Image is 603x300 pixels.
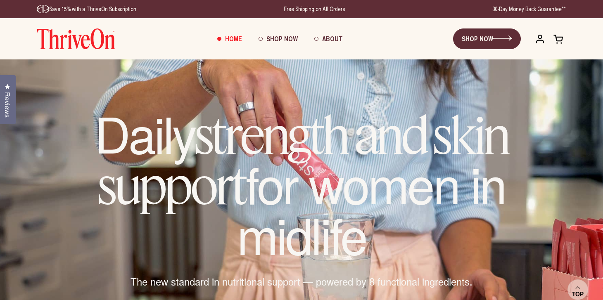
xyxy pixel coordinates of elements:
span: Shop Now [266,34,298,43]
span: Reviews [2,92,13,118]
p: Save 15% with a ThriveOn Subscription [37,5,136,13]
a: About [306,28,351,50]
a: Home [209,28,250,50]
span: Top [572,291,584,298]
a: Shop Now [250,28,306,50]
span: The new standard in nutritional support — powered by 8 functional ingredients. [131,274,472,288]
h1: Daily for women in midlife [54,109,549,258]
p: 30-Day Money Back Guarantee** [492,5,566,13]
em: strength and skin support [98,104,509,217]
a: SHOP NOW [453,28,521,49]
span: Home [225,34,242,43]
p: Free Shipping on All Orders [284,5,345,13]
span: About [322,34,343,43]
